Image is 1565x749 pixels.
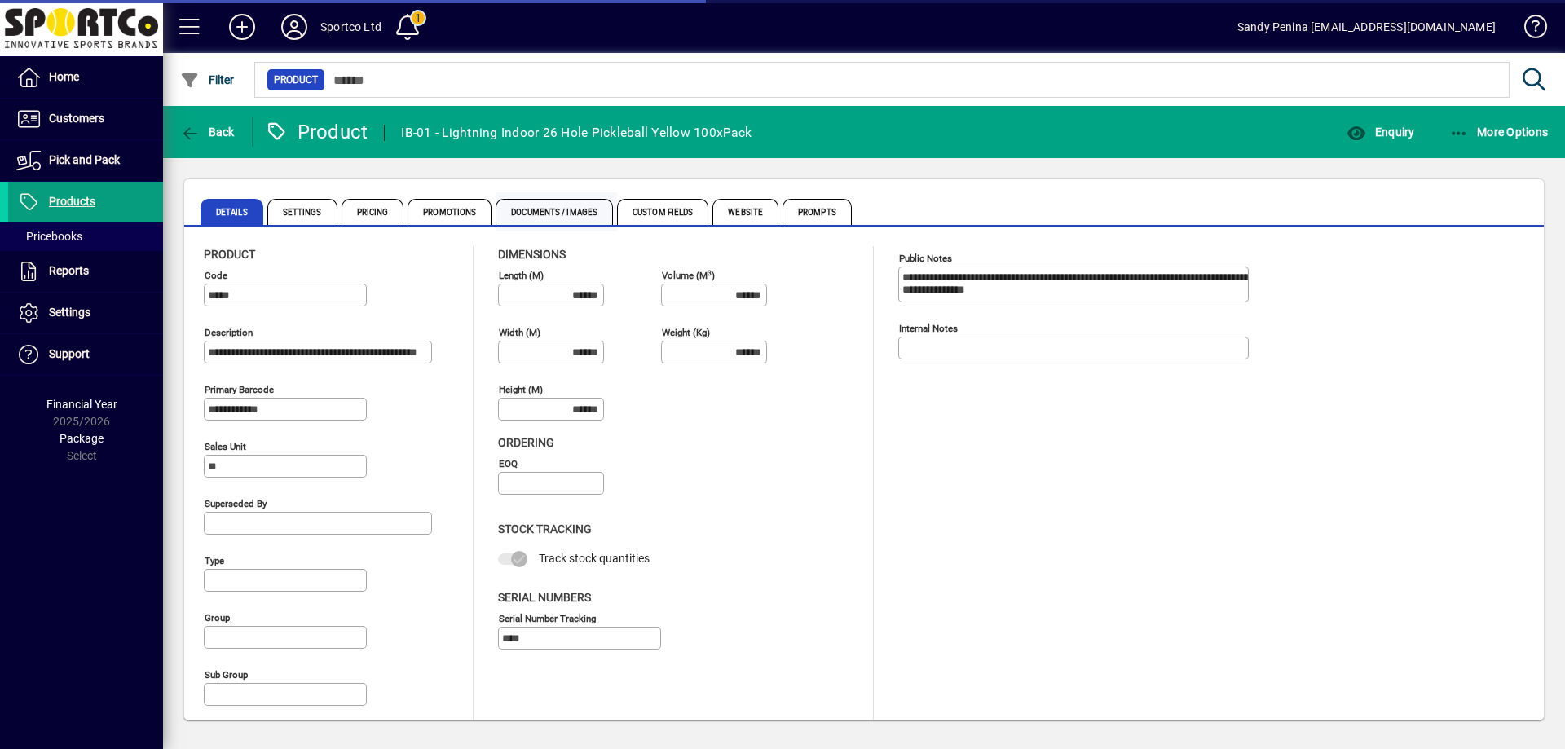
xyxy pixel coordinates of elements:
[205,384,274,395] mat-label: Primary barcode
[204,248,255,261] span: Product
[49,70,79,83] span: Home
[205,669,248,681] mat-label: Sub group
[268,12,320,42] button: Profile
[8,334,163,375] a: Support
[8,251,163,292] a: Reports
[46,398,117,411] span: Financial Year
[267,199,337,225] span: Settings
[401,120,752,146] div: IB-01 - Lightning Indoor 26 Hole Pickleball Yellow 100xPack
[782,199,852,225] span: Prompts
[496,199,613,225] span: Documents / Images
[8,140,163,181] a: Pick and Pack
[49,153,120,166] span: Pick and Pack
[662,270,715,281] mat-label: Volume (m )
[163,117,253,147] app-page-header-button: Back
[49,264,89,277] span: Reports
[1237,14,1496,40] div: Sandy Penina [EMAIL_ADDRESS][DOMAIN_NAME]
[499,458,518,469] mat-label: EOQ
[498,591,591,604] span: Serial Numbers
[49,112,104,125] span: Customers
[8,293,163,333] a: Settings
[60,432,104,445] span: Package
[205,612,230,623] mat-label: Group
[205,270,227,281] mat-label: Code
[899,323,958,334] mat-label: Internal Notes
[1347,126,1414,139] span: Enquiry
[201,199,263,225] span: Details
[342,199,404,225] span: Pricing
[205,555,224,566] mat-label: Type
[539,552,650,565] span: Track stock quantities
[498,436,554,449] span: Ordering
[708,268,712,276] sup: 3
[216,12,268,42] button: Add
[274,72,318,88] span: Product
[899,253,952,264] mat-label: Public Notes
[662,327,710,338] mat-label: Weight (Kg)
[176,65,239,95] button: Filter
[1449,126,1549,139] span: More Options
[498,522,592,535] span: Stock Tracking
[265,119,368,145] div: Product
[49,195,95,208] span: Products
[712,199,778,225] span: Website
[499,327,540,338] mat-label: Width (m)
[205,327,253,338] mat-label: Description
[1445,117,1553,147] button: More Options
[205,498,267,509] mat-label: Superseded by
[16,230,82,243] span: Pricebooks
[499,384,543,395] mat-label: Height (m)
[617,199,708,225] span: Custom Fields
[1342,117,1418,147] button: Enquiry
[180,73,235,86] span: Filter
[408,199,492,225] span: Promotions
[49,347,90,360] span: Support
[320,14,381,40] div: Sportco Ltd
[8,99,163,139] a: Customers
[49,306,90,319] span: Settings
[205,441,246,452] mat-label: Sales unit
[8,57,163,98] a: Home
[8,222,163,250] a: Pricebooks
[176,117,239,147] button: Back
[499,270,544,281] mat-label: Length (m)
[1512,3,1545,56] a: Knowledge Base
[180,126,235,139] span: Back
[498,248,566,261] span: Dimensions
[499,612,596,623] mat-label: Serial Number tracking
